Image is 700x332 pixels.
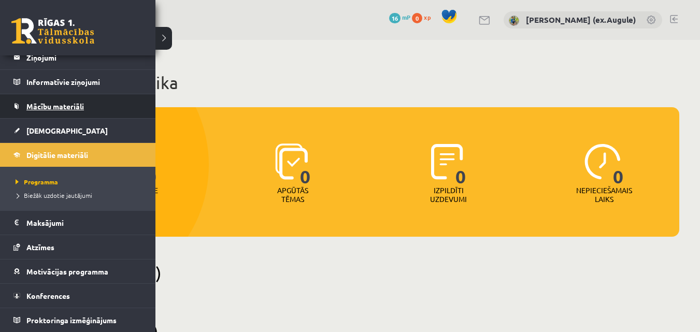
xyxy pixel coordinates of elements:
[13,308,142,332] a: Proktoringa izmēģinājums
[13,211,142,235] a: Maksājumi
[13,191,145,200] a: Biežāk uzdotie jautājumi
[428,186,469,204] p: Izpildīti uzdevumi
[26,126,108,135] span: [DEMOGRAPHIC_DATA]
[26,267,108,276] span: Motivācijas programma
[13,235,142,259] a: Atzīmes
[402,13,410,21] span: mP
[389,13,401,23] span: 16
[13,94,142,118] a: Mācību materiāli
[26,46,142,69] legend: Ziņojumi
[13,177,145,186] a: Programma
[13,70,142,94] a: Informatīvie ziņojumi
[13,143,142,167] a: Digitālie materiāli
[431,143,463,180] img: icon-completed-tasks-ad58ae20a441b2904462921112bc710f1caf180af7a3daa7317a5a94f2d26646.svg
[26,291,70,300] span: Konferences
[26,211,142,235] legend: Maksājumi
[526,15,636,25] a: [PERSON_NAME] (ex.Augule)
[389,13,410,21] a: 16 mP
[13,191,92,199] span: Biežāk uzdotie jautājumi
[13,46,142,69] a: Ziņojumi
[26,102,84,111] span: Mācību materiāli
[13,178,58,186] span: Programma
[275,143,308,180] img: icon-learned-topics-4a711ccc23c960034f471b6e78daf4a3bad4a20eaf4de84257b87e66633f6470.svg
[300,143,311,186] span: 0
[273,186,313,204] p: Apgūtās tēmas
[13,259,142,283] a: Motivācijas programma
[455,143,466,186] span: 0
[26,70,142,94] legend: Informatīvie ziņojumi
[62,263,679,283] h2: Pieejamie (0)
[424,13,431,21] span: xp
[26,315,117,325] span: Proktoringa izmēģinājums
[509,16,519,26] img: Viktorija Dolmatova (ex.Augule)
[26,242,54,252] span: Atzīmes
[62,73,679,93] h1: Mana statistika
[13,284,142,308] a: Konferences
[576,186,632,204] p: Nepieciešamais laiks
[412,13,422,23] span: 0
[11,18,94,44] a: Rīgas 1. Tālmācības vidusskola
[13,119,142,142] a: [DEMOGRAPHIC_DATA]
[412,13,436,21] a: 0 xp
[613,143,624,186] span: 0
[26,150,88,160] span: Digitālie materiāli
[584,143,621,180] img: icon-clock-7be60019b62300814b6bd22b8e044499b485619524d84068768e800edab66f18.svg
